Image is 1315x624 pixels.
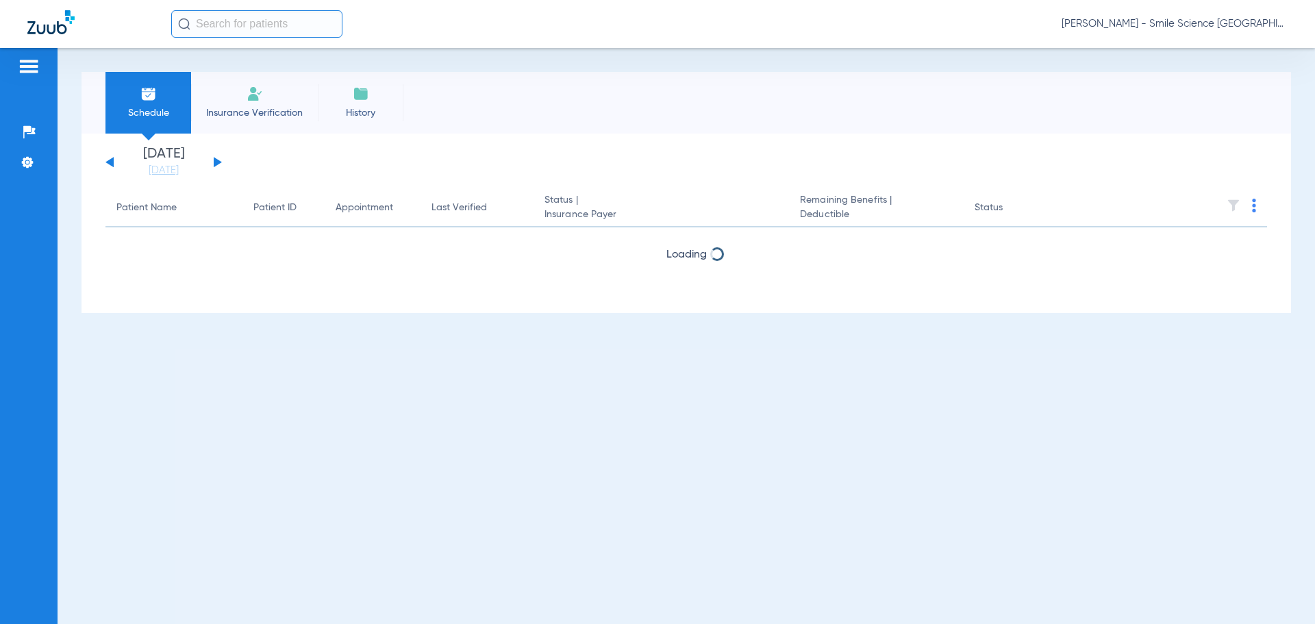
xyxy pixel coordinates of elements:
[253,201,314,215] div: Patient ID
[18,58,40,75] img: hamburger-icon
[116,201,231,215] div: Patient Name
[1252,199,1256,212] img: group-dot-blue.svg
[1227,199,1240,212] img: filter.svg
[123,147,205,177] li: [DATE]
[116,201,177,215] div: Patient Name
[1062,17,1288,31] span: [PERSON_NAME] - Smile Science [GEOGRAPHIC_DATA]
[140,86,157,102] img: Schedule
[27,10,75,34] img: Zuub Logo
[178,18,190,30] img: Search Icon
[544,208,778,222] span: Insurance Payer
[666,249,707,260] span: Loading
[336,201,393,215] div: Appointment
[353,86,369,102] img: History
[253,201,297,215] div: Patient ID
[328,106,393,120] span: History
[201,106,308,120] span: Insurance Verification
[800,208,952,222] span: Deductible
[964,189,1056,227] th: Status
[431,201,523,215] div: Last Verified
[789,189,963,227] th: Remaining Benefits |
[336,201,410,215] div: Appointment
[171,10,342,38] input: Search for patients
[123,164,205,177] a: [DATE]
[431,201,487,215] div: Last Verified
[534,189,789,227] th: Status |
[116,106,181,120] span: Schedule
[247,86,263,102] img: Manual Insurance Verification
